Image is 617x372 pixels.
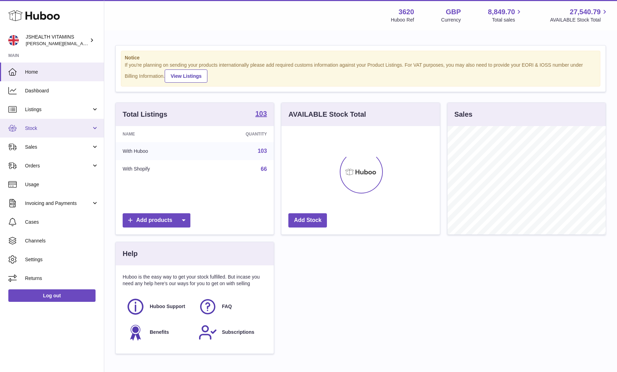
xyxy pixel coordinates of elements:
[446,7,461,17] strong: GBP
[222,329,254,336] span: Subscriptions
[8,289,96,302] a: Log out
[116,142,201,160] td: With Huboo
[25,163,91,169] span: Orders
[150,303,185,310] span: Huboo Support
[550,17,609,23] span: AVAILABLE Stock Total
[116,126,201,142] th: Name
[550,7,609,23] a: 27,540.79 AVAILABLE Stock Total
[123,249,138,258] h3: Help
[150,329,169,336] span: Benefits
[492,17,523,23] span: Total sales
[25,69,99,75] span: Home
[126,297,191,316] a: Huboo Support
[488,7,515,17] span: 8,849.70
[288,110,366,119] h3: AVAILABLE Stock Total
[123,110,167,119] h3: Total Listings
[8,35,19,46] img: francesca@jshealthvitamins.com
[25,88,99,94] span: Dashboard
[126,323,191,342] a: Benefits
[288,213,327,228] a: Add Stock
[258,148,267,154] a: 103
[25,219,99,225] span: Cases
[25,200,91,207] span: Invoicing and Payments
[25,106,91,113] span: Listings
[488,7,523,23] a: 8,849.70 Total sales
[255,110,267,118] a: 103
[391,17,414,23] div: Huboo Ref
[125,62,597,83] div: If you're planning on sending your products internationally please add required customs informati...
[198,297,264,316] a: FAQ
[201,126,274,142] th: Quantity
[570,7,601,17] span: 27,540.79
[255,110,267,117] strong: 103
[123,274,267,287] p: Huboo is the easy way to get your stock fulfilled. But incase you need any help here's our ways f...
[165,69,207,83] a: View Listings
[26,41,139,46] span: [PERSON_NAME][EMAIL_ADDRESS][DOMAIN_NAME]
[261,166,267,172] a: 66
[123,213,190,228] a: Add products
[25,181,99,188] span: Usage
[198,323,264,342] a: Subscriptions
[222,303,232,310] span: FAQ
[398,7,414,17] strong: 3620
[25,144,91,150] span: Sales
[116,160,201,178] td: With Shopify
[25,275,99,282] span: Returns
[25,238,99,244] span: Channels
[25,125,91,132] span: Stock
[25,256,99,263] span: Settings
[454,110,472,119] h3: Sales
[26,34,88,47] div: JSHEALTH VITAMINS
[441,17,461,23] div: Currency
[125,55,597,61] strong: Notice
